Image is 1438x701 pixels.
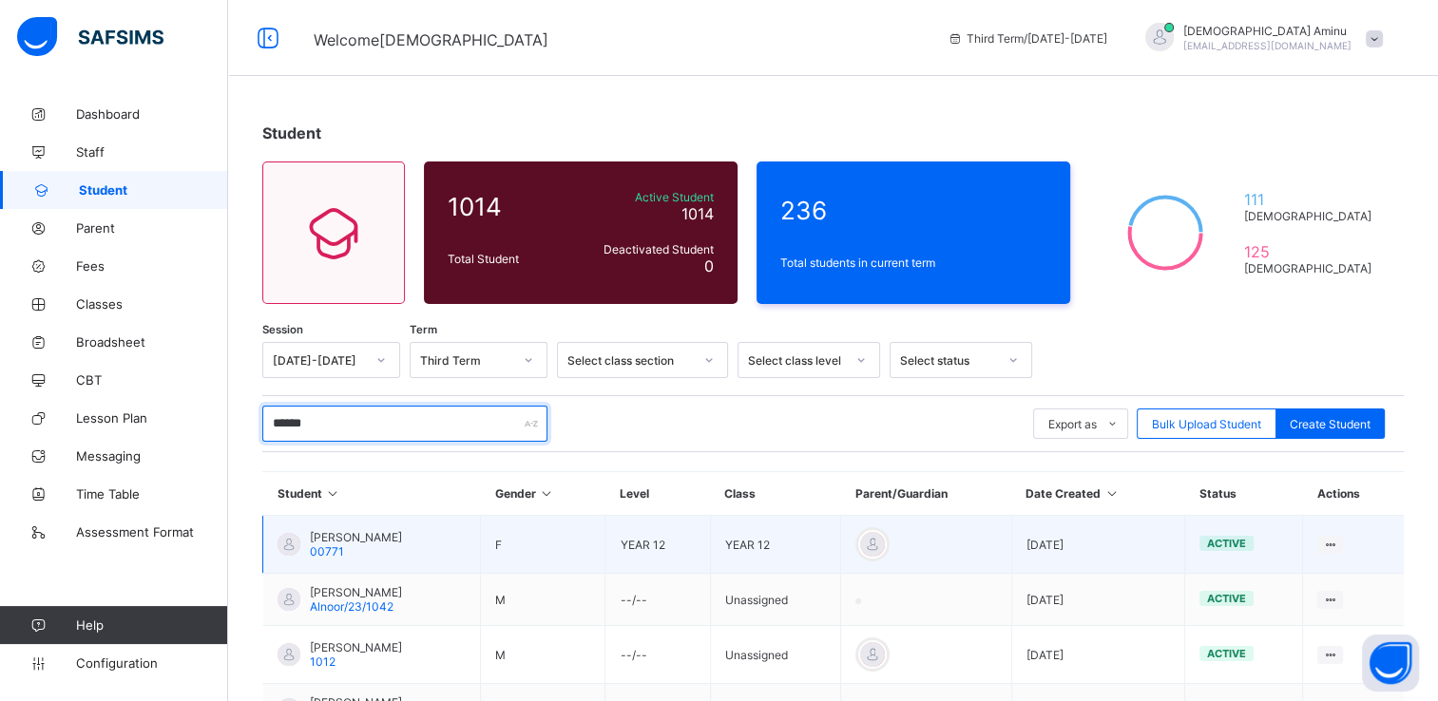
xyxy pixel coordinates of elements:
[273,353,365,368] div: [DATE]-[DATE]
[76,144,228,160] span: Staff
[605,516,710,574] td: YEAR 12
[1048,417,1097,431] span: Export as
[76,372,228,388] span: CBT
[681,204,714,223] span: 1014
[76,486,228,502] span: Time Table
[579,190,714,204] span: Active Student
[481,574,605,626] td: M
[710,574,840,626] td: Unassigned
[76,334,228,350] span: Broadsheet
[1183,40,1352,51] span: [EMAIL_ADDRESS][DOMAIN_NAME]
[567,353,693,368] div: Select class section
[605,574,710,626] td: --/--
[448,192,569,221] span: 1014
[1152,417,1261,431] span: Bulk Upload Student
[710,626,840,684] td: Unassigned
[710,472,840,516] th: Class
[17,17,163,57] img: safsims
[1011,516,1184,574] td: [DATE]
[310,585,402,599] span: [PERSON_NAME]
[410,323,437,336] span: Term
[76,220,228,236] span: Parent
[1011,626,1184,684] td: [DATE]
[76,410,228,426] span: Lesson Plan
[310,530,402,544] span: [PERSON_NAME]
[310,599,393,614] span: Alnoor/23/1042
[481,516,605,574] td: F
[1362,635,1419,692] button: Open asap
[314,30,548,49] span: Welcome [DEMOGRAPHIC_DATA]
[76,106,228,122] span: Dashboard
[76,655,227,671] span: Configuration
[948,31,1107,46] span: session/term information
[262,123,321,142] span: Student
[605,472,710,516] th: Level
[704,256,714,275] span: 0
[748,353,845,368] div: Select class level
[1303,472,1404,516] th: Actions
[262,323,303,336] span: Session
[76,617,227,633] span: Help
[76,258,228,274] span: Fees
[1243,261,1379,275] span: [DEMOGRAPHIC_DATA]
[579,242,714,256] span: Deactivated Student
[605,626,710,684] td: --/--
[841,472,1012,516] th: Parent/Guardian
[1011,472,1184,516] th: Date Created
[481,472,605,516] th: Gender
[420,353,512,368] div: Third Term
[710,516,840,574] td: YEAR 12
[263,472,481,516] th: Student
[1207,647,1246,660] span: active
[310,654,336,669] span: 1012
[1184,472,1302,516] th: Status
[325,486,341,501] i: Sort in Ascending Order
[1183,24,1352,38] span: [DEMOGRAPHIC_DATA] Aminu
[1290,417,1371,431] span: Create Student
[1243,242,1379,261] span: 125
[539,486,555,501] i: Sort in Ascending Order
[1011,574,1184,626] td: [DATE]
[79,182,228,198] span: Student
[1126,23,1392,54] div: HafsahAminu
[76,296,228,312] span: Classes
[900,353,997,368] div: Select status
[76,448,228,464] span: Messaging
[780,196,1046,225] span: 236
[310,544,344,559] span: 00771
[780,256,1046,270] span: Total students in current term
[481,626,605,684] td: M
[1207,592,1246,605] span: active
[443,247,574,271] div: Total Student
[1243,190,1379,209] span: 111
[1207,537,1246,550] span: active
[1103,486,1120,501] i: Sort in Ascending Order
[310,640,402,654] span: [PERSON_NAME]
[76,524,228,540] span: Assessment Format
[1243,209,1379,223] span: [DEMOGRAPHIC_DATA]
